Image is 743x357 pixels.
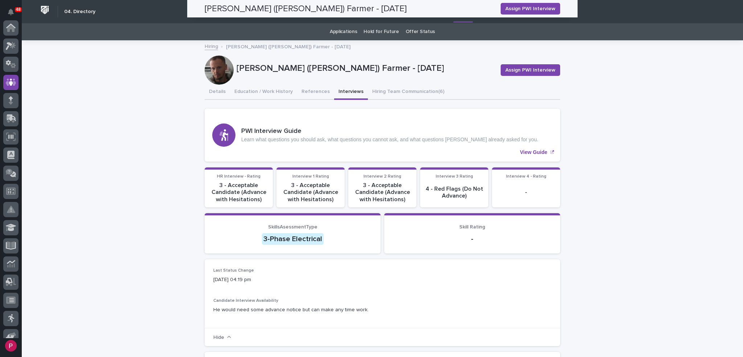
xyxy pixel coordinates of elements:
[368,85,449,100] button: Hiring Team Communication (6)
[297,85,334,100] button: References
[217,174,260,179] span: HR Interview - Rating
[230,85,297,100] button: Education / Work History
[393,235,551,243] p: -
[205,85,230,100] button: Details
[213,276,320,284] p: [DATE] 04:19 pm
[241,127,538,135] h3: PWI Interview Guide
[505,66,555,74] span: Assign PWI Interview
[281,182,340,203] p: 3 - Acceptable Candidate (Advance with Hesitations)
[496,189,556,196] p: -
[330,23,357,40] a: Applications
[459,224,485,230] span: Skill Rating
[406,23,435,40] a: Offer Status
[292,174,329,179] span: Interview 1 Rating
[3,338,19,353] button: users-avatar
[364,174,401,179] span: Interview 2 Rating
[353,182,412,203] p: 3 - Acceptable Candidate (Advance with Hesitations)
[334,85,368,100] button: Interviews
[3,4,19,20] button: Notifications
[436,174,473,179] span: Interview 3 Rating
[38,3,52,17] img: Workspace Logo
[213,306,551,314] p: He would need some advance notice but can make any time work.
[9,9,19,20] div: Notifications48
[209,182,268,203] p: 3 - Acceptable Candidate (Advance with Hesitations)
[213,334,231,340] button: Hide
[262,233,324,245] div: 3-Phase Electrical
[241,137,538,143] p: Learn what questions you should ask, what questions you cannot ask, and what questions [PERSON_NA...
[268,224,317,230] span: SkillsAsessmentType
[213,268,254,273] span: Last Status Change
[424,186,484,199] p: 4 - Red Flags (Do Not Advance)
[237,63,495,74] p: [PERSON_NAME] ([PERSON_NAME]) Farmer - [DATE]
[226,42,350,50] p: [PERSON_NAME] ([PERSON_NAME]) Farmer - [DATE]
[16,7,21,12] p: 48
[364,23,399,40] a: Hold for Future
[205,42,218,50] a: Hiring
[520,149,547,155] p: View Guide
[213,299,278,303] span: Candidate Interview Availability
[64,9,95,15] h2: 04. Directory
[205,109,560,162] a: View Guide
[501,64,560,76] button: Assign PWI Interview
[506,174,546,179] span: Interview 4 - Rating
